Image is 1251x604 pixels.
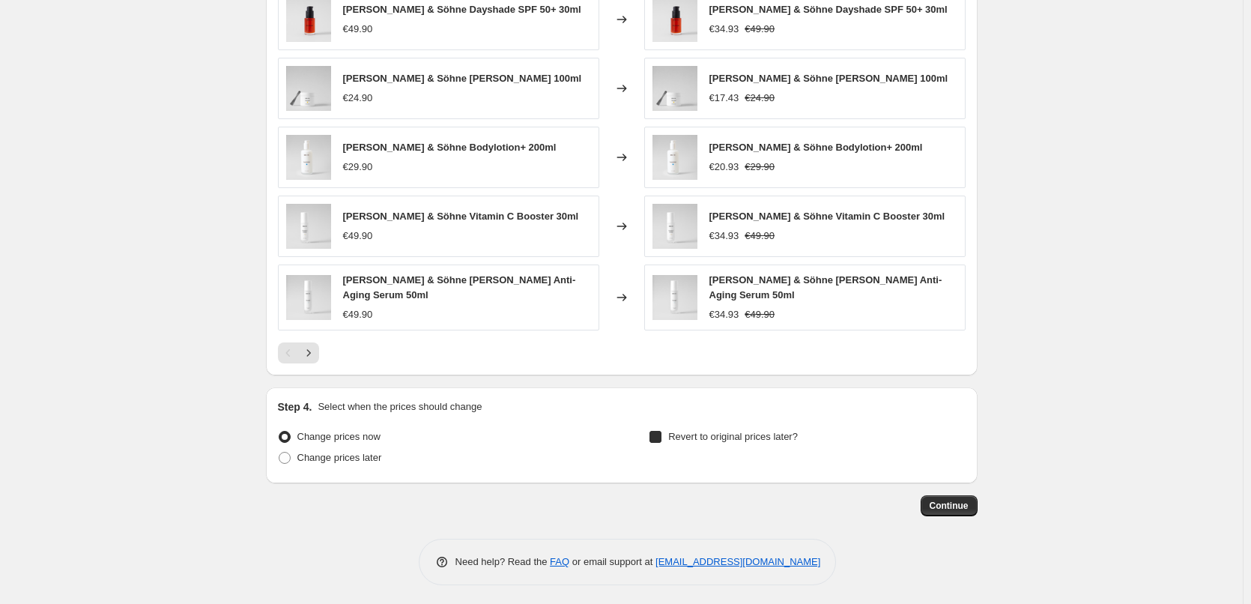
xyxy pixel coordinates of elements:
[655,556,820,567] a: [EMAIL_ADDRESS][DOMAIN_NAME]
[930,500,969,512] span: Continue
[286,66,331,111] img: beyer-sohne-cleanser-100ml-535473_80x.png
[343,142,557,153] span: [PERSON_NAME] & Söhne Bodylotion+ 200ml
[652,275,697,320] img: beyer-sohne-hautgel-anti-aging-serum-50ml-177790_80x.png
[709,274,942,301] span: [PERSON_NAME] & Söhne [PERSON_NAME] Anti-Aging Serum 50ml
[278,399,312,414] h2: Step 4.
[286,204,331,249] img: beyer-sohne-vitamin-c-booster-30ml-619159_80x.png
[709,23,739,34] span: €34.93
[286,135,331,180] img: beyer-sohne-bodylotion-200ml-174949_80x.png
[343,211,579,222] span: [PERSON_NAME] & Söhne Vitamin C Booster 30ml
[318,399,482,414] p: Select when the prices should change
[343,92,373,103] span: €24.90
[745,161,775,172] span: €29.90
[343,73,582,84] span: [PERSON_NAME] & Söhne [PERSON_NAME] 100ml
[297,431,381,442] span: Change prices now
[709,92,739,103] span: €17.43
[709,230,739,241] span: €34.93
[343,309,373,320] span: €49.90
[297,452,382,463] span: Change prices later
[652,135,697,180] img: beyer-sohne-bodylotion-200ml-174949_80x.png
[745,23,775,34] span: €49.90
[709,161,739,172] span: €20.93
[709,142,923,153] span: [PERSON_NAME] & Söhne Bodylotion+ 200ml
[745,230,775,241] span: €49.90
[709,309,739,320] span: €34.93
[745,309,775,320] span: €49.90
[668,431,798,442] span: Revert to original prices later?
[550,556,569,567] a: FAQ
[343,23,373,34] span: €49.90
[709,73,948,84] span: [PERSON_NAME] & Söhne [PERSON_NAME] 100ml
[569,556,655,567] span: or email support at
[343,274,576,301] span: [PERSON_NAME] & Söhne [PERSON_NAME] Anti-Aging Serum 50ml
[652,66,697,111] img: beyer-sohne-cleanser-100ml-535473_80x.png
[745,92,775,103] span: €24.90
[709,211,945,222] span: [PERSON_NAME] & Söhne Vitamin C Booster 30ml
[278,342,319,363] nav: Pagination
[343,161,373,172] span: €29.90
[921,495,978,516] button: Continue
[286,275,331,320] img: beyer-sohne-hautgel-anti-aging-serum-50ml-177790_80x.png
[343,4,581,15] span: [PERSON_NAME] & Söhne Dayshade SPF 50+ 30ml
[298,342,319,363] button: Next
[455,556,551,567] span: Need help? Read the
[652,204,697,249] img: beyer-sohne-vitamin-c-booster-30ml-619159_80x.png
[343,230,373,241] span: €49.90
[709,4,948,15] span: [PERSON_NAME] & Söhne Dayshade SPF 50+ 30ml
